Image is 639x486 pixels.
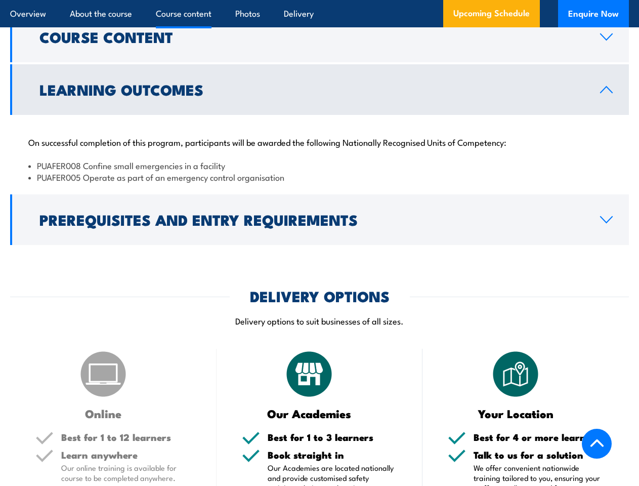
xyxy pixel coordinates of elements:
[10,12,629,62] a: Course Content
[28,137,611,147] p: On successful completion of this program, participants will be awarded the following Nationally R...
[242,408,377,419] h3: Our Academies
[474,450,604,460] h5: Talk to us for a solution
[250,289,390,302] h2: DELIVERY OPTIONS
[61,450,191,460] h5: Learn anywhere
[39,83,584,96] h2: Learning Outcomes
[28,171,611,183] li: PUAFER005 Operate as part of an emergency control organisation
[10,194,629,245] a: Prerequisites and Entry Requirements
[28,159,611,171] li: PUAFER008 Confine small emergencies in a facility
[61,463,191,483] p: Our online training is available for course to be completed anywhere.
[39,30,584,43] h2: Course Content
[268,432,398,442] h5: Best for 1 to 3 learners
[10,315,629,327] p: Delivery options to suit businesses of all sizes.
[10,64,629,115] a: Learning Outcomes
[448,408,583,419] h3: Your Location
[35,408,171,419] h3: Online
[268,450,398,460] h5: Book straight in
[61,432,191,442] h5: Best for 1 to 12 learners
[474,432,604,442] h5: Best for 4 or more learners
[39,213,584,226] h2: Prerequisites and Entry Requirements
